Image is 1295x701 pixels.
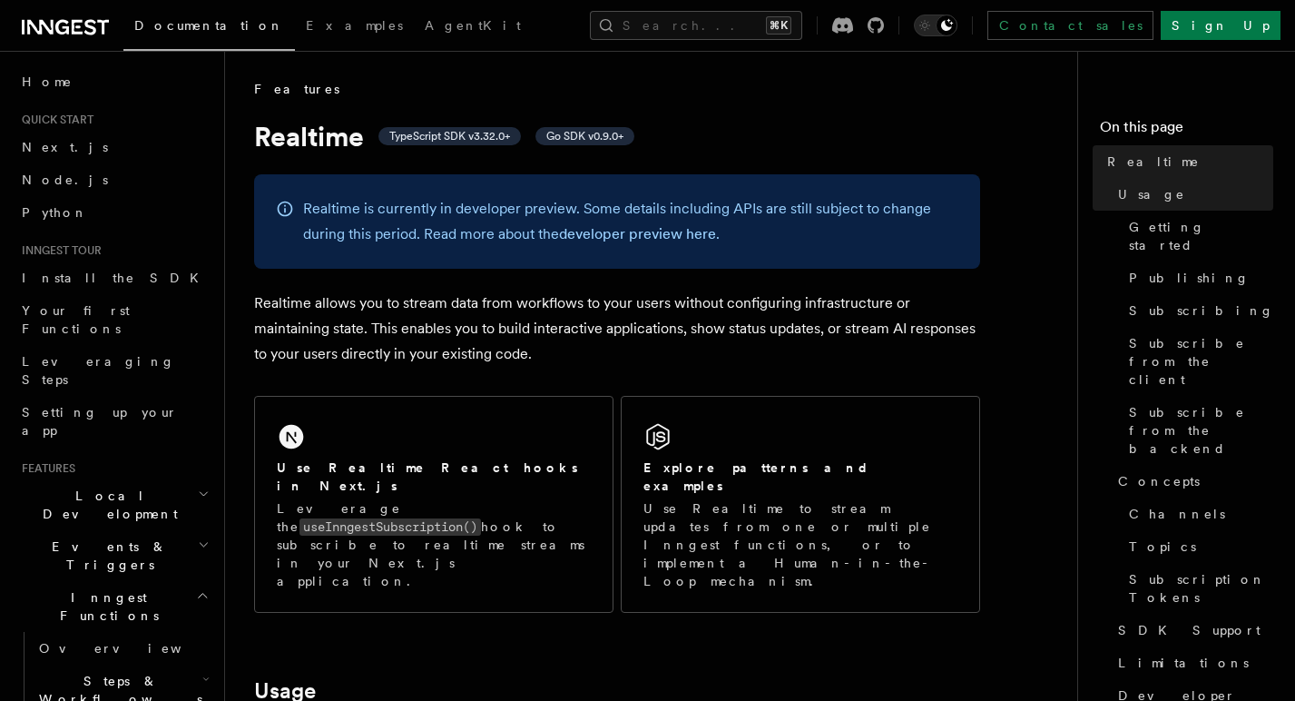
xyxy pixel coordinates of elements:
span: Publishing [1129,269,1250,287]
p: Use Realtime to stream updates from one or multiple Inngest functions, or to implement a Human-in... [643,499,957,590]
a: Limitations [1111,647,1273,679]
a: Examples [295,5,414,49]
span: Next.js [22,140,108,154]
a: Channels [1122,498,1273,530]
kbd: ⌘K [766,16,791,35]
span: Leveraging Steps [22,354,175,387]
button: Local Development [15,479,213,530]
a: Leveraging Steps [15,345,213,396]
a: Realtime [1100,145,1273,178]
a: Subscription Tokens [1122,563,1273,614]
h2: Use Realtime React hooks in Next.js [277,459,591,495]
span: Your first Functions [22,303,130,336]
span: Features [254,80,339,98]
span: Node.js [22,173,108,187]
a: Install the SDK [15,262,213,294]
span: Setting up your app [22,405,178,438]
span: AgentKit [425,18,521,33]
span: Features [15,461,75,476]
span: SDK Support [1118,621,1261,639]
span: Inngest tour [15,243,102,258]
button: Events & Triggers [15,530,213,581]
button: Inngest Functions [15,581,213,632]
span: Python [22,205,88,220]
button: Toggle dark mode [914,15,957,36]
span: Subscribe from the backend [1129,403,1273,458]
span: Quick start [15,113,93,127]
a: Setting up your app [15,396,213,447]
span: Overview [39,641,226,656]
p: Realtime allows you to stream data from workflows to your users without configuring infrastructur... [254,291,980,367]
a: Usage [1111,178,1273,211]
span: Documentation [134,18,284,33]
a: Publishing [1122,262,1273,294]
span: Subscription Tokens [1129,570,1273,607]
code: useInngestSubscription() [299,518,481,536]
a: Contact sales [987,11,1153,40]
span: Limitations [1118,654,1249,672]
a: Subscribe from the client [1122,327,1273,396]
a: Subscribing [1122,294,1273,327]
a: Documentation [123,5,295,51]
a: Explore patterns and examplesUse Realtime to stream updates from one or multiple Inngest function... [621,396,980,613]
span: Usage [1118,185,1185,203]
h4: On this page [1100,116,1273,145]
a: Python [15,196,213,229]
span: Getting started [1129,218,1273,254]
span: TypeScript SDK v3.32.0+ [389,129,510,143]
a: Getting started [1122,211,1273,262]
span: Channels [1129,505,1225,523]
span: Local Development [15,487,198,523]
a: Home [15,65,213,98]
h1: Realtime [254,120,980,153]
a: Topics [1122,530,1273,563]
p: Realtime is currently in developer preview. Some details including APIs are still subject to chan... [303,196,958,247]
span: Concepts [1118,472,1200,490]
span: Topics [1129,538,1196,556]
a: Node.js [15,163,213,196]
a: Sign Up [1161,11,1280,40]
span: Examples [306,18,403,33]
span: Inngest Functions [15,588,196,625]
a: developer preview here [559,225,716,242]
span: Home [22,73,73,91]
button: Search...⌘K [590,11,802,40]
span: Subscribing [1129,301,1274,320]
span: Subscribe from the client [1129,334,1273,389]
p: Leverage the hook to subscribe to realtime streams in your Next.js application. [277,499,591,590]
a: AgentKit [414,5,532,49]
a: Subscribe from the backend [1122,396,1273,465]
span: Go SDK v0.9.0+ [546,129,623,143]
a: Overview [32,632,213,665]
a: SDK Support [1111,614,1273,647]
a: Your first Functions [15,294,213,345]
a: Use Realtime React hooks in Next.jsLeverage theuseInngestSubscription()hook to subscribe to realt... [254,396,613,613]
span: Install the SDK [22,271,210,285]
a: Next.js [15,131,213,163]
span: Events & Triggers [15,538,198,574]
a: Concepts [1111,465,1273,498]
span: Realtime [1107,153,1200,171]
h2: Explore patterns and examples [643,459,957,495]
